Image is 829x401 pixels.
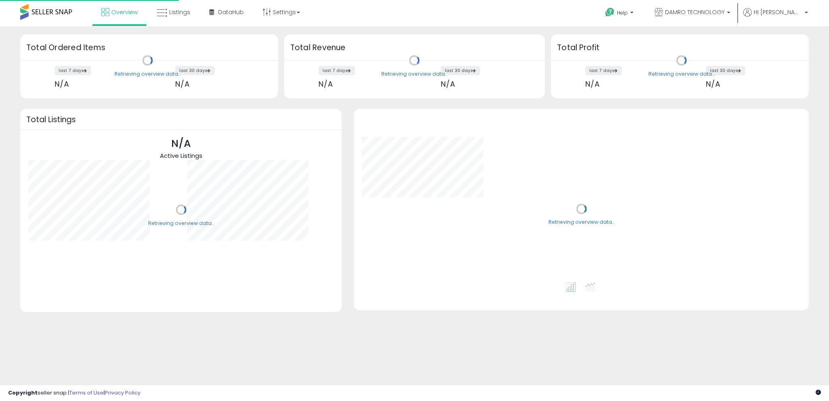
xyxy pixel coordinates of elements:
[617,9,628,16] span: Help
[605,7,615,17] i: Get Help
[665,8,725,16] span: DAMRO TECHNOLOGY
[111,8,138,16] span: Overview
[648,70,714,78] div: Retrieving overview data..
[148,220,214,227] div: Retrieving overview data..
[754,8,802,16] span: Hi [PERSON_NAME]
[548,219,614,226] div: Retrieving overview data..
[599,1,642,26] a: Help
[743,8,808,26] a: Hi [PERSON_NAME]
[169,8,190,16] span: Listings
[115,70,181,78] div: Retrieving overview data..
[218,8,244,16] span: DataHub
[381,70,447,78] div: Retrieving overview data..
